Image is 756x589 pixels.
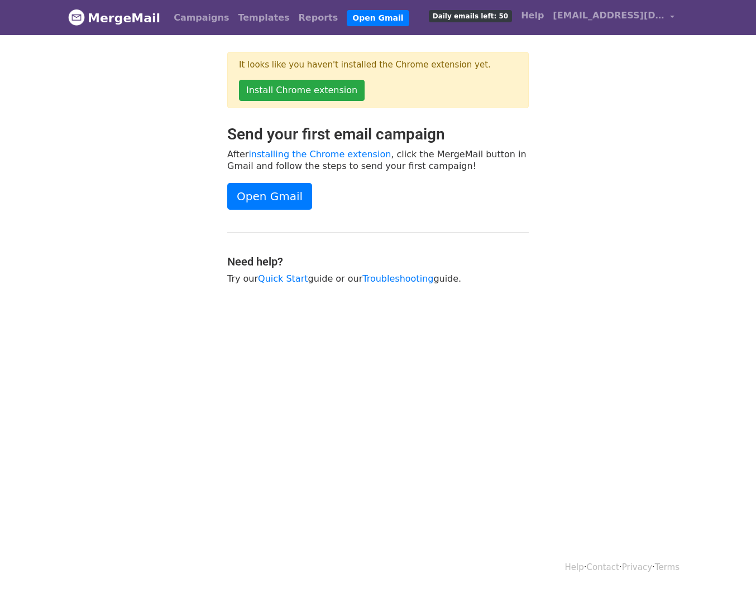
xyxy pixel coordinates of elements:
a: Reports [294,7,343,29]
p: After , click the MergeMail button in Gmail and follow the steps to send your first campaign! [227,148,529,172]
span: Daily emails left: 50 [429,10,512,22]
p: Try our guide or our guide. [227,273,529,284]
a: Daily emails left: 50 [424,4,516,27]
a: Terms [655,562,680,572]
a: Help [565,562,584,572]
a: MergeMail [68,6,160,30]
a: Help [516,4,548,27]
img: MergeMail logo [68,9,85,26]
h4: Need help? [227,255,529,268]
a: Troubleshooting [362,273,433,284]
a: Contact [587,562,619,572]
a: Privacy [622,562,652,572]
a: Open Gmail [227,183,312,210]
a: Campaigns [169,7,233,29]
h2: Send your first email campaign [227,125,529,144]
a: [EMAIL_ADDRESS][DOMAIN_NAME] [548,4,679,31]
a: Quick Start [258,273,308,284]
a: installing the Chrome extension [248,149,391,160]
a: Templates [233,7,294,29]
p: It looks like you haven't installed the Chrome extension yet. [239,59,517,71]
a: Open Gmail [347,10,409,26]
a: Install Chrome extension [239,80,365,101]
span: [EMAIL_ADDRESS][DOMAIN_NAME] [553,9,664,22]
